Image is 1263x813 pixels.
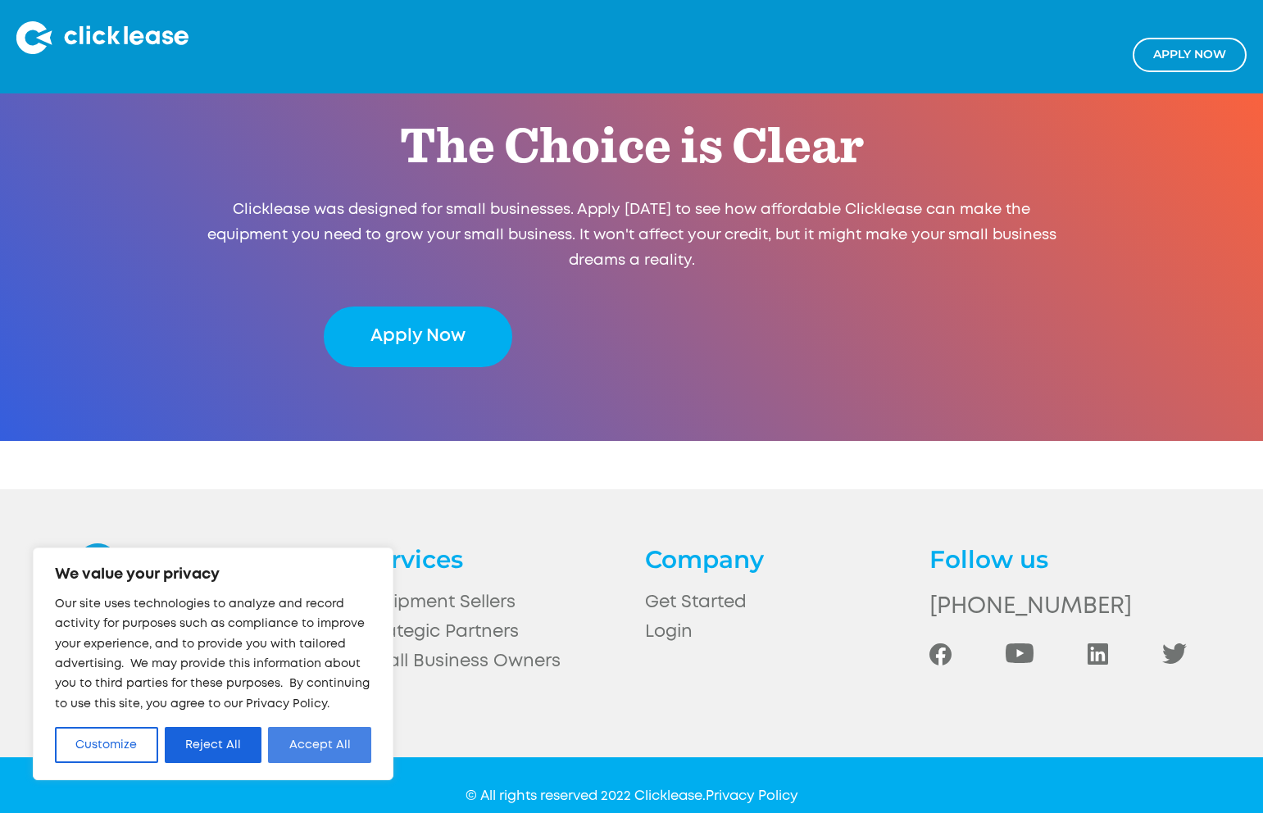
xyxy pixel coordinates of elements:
img: clickease logo [76,543,301,586]
a: Small Business Owners [361,647,618,677]
a: [PHONE_NUMBER] [929,588,1187,627]
p: We value your privacy [55,565,371,584]
a: Privacy Policy [706,790,798,802]
h4: Services [361,543,618,575]
button: Accept All [268,727,371,763]
img: Facebook Social icon [929,643,952,665]
a: Strategic Partners [361,618,618,647]
div: © All rights reserved 2022 Clicklease. [466,787,798,806]
button: Reject All [165,727,262,763]
h4: Follow us [929,543,1187,575]
a: Login [645,618,902,647]
h4: Company [645,543,902,575]
img: Twitter Social Icon [1162,643,1187,663]
h2: The Choice is Clear [324,113,939,181]
a: Apply NOw [1133,38,1247,71]
p: Clicklease was designed for small businesses. Apply [DATE] to see how affordable Clicklease can m... [206,198,1057,275]
a: Apply Now [324,307,512,367]
img: Youtube Social Icon [1006,643,1033,662]
img: LinkedIn Social Icon [1088,643,1109,664]
a: Get Started [645,588,902,618]
button: Customize [55,727,158,763]
a: Equipment Sellers [361,588,618,618]
div: We value your privacy [33,547,393,780]
span: Our site uses technologies to analyze and record activity for purposes such as compliance to impr... [55,599,370,709]
img: Clicklease logo [16,21,189,54]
